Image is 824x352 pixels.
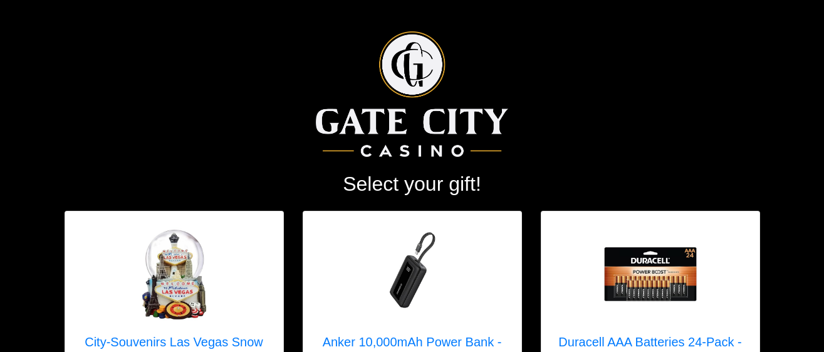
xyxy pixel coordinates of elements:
img: Duracell AAA Batteries 24-Pack - Alkaline [600,224,701,324]
img: City-Souvenirs Las Vegas Snow Globe - 3.5 Inches [124,224,224,324]
img: Anker 10,000mAh Power Bank - Black [362,224,462,324]
h2: Select your gift! [65,172,760,196]
img: Logo [316,31,508,157]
